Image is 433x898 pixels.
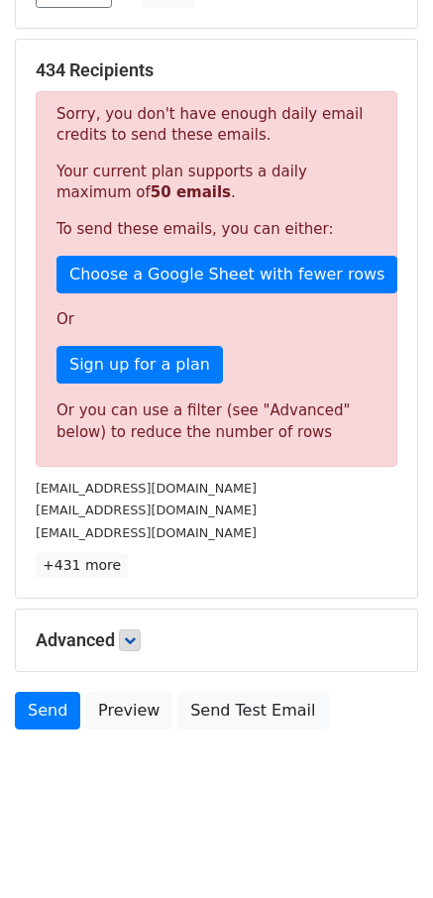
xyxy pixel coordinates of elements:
[334,803,433,898] iframe: Chat Widget
[56,309,377,330] p: Or
[56,256,397,293] a: Choose a Google Sheet with fewer rows
[36,525,257,540] small: [EMAIL_ADDRESS][DOMAIN_NAME]
[56,219,377,240] p: To send these emails, you can either:
[56,346,223,384] a: Sign up for a plan
[36,553,128,578] a: +431 more
[85,692,172,730] a: Preview
[56,104,377,146] p: Sorry, you don't have enough daily email credits to send these emails.
[36,503,257,517] small: [EMAIL_ADDRESS][DOMAIN_NAME]
[36,59,397,81] h5: 434 Recipients
[151,183,231,201] strong: 50 emails
[56,399,377,444] div: Or you can use a filter (see "Advanced" below) to reduce the number of rows
[15,692,80,730] a: Send
[36,481,257,496] small: [EMAIL_ADDRESS][DOMAIN_NAME]
[36,629,397,651] h5: Advanced
[177,692,328,730] a: Send Test Email
[56,162,377,203] p: Your current plan supports a daily maximum of .
[334,803,433,898] div: 聊天小组件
